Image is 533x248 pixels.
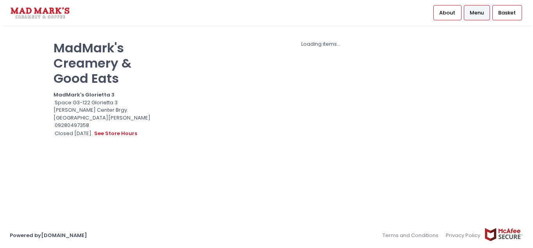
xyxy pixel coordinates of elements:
button: see store hours [94,129,138,138]
a: About [433,5,461,20]
a: Menu [464,5,490,20]
a: Privacy Policy [442,228,485,243]
div: 09280497358 [54,121,153,129]
div: Loading items... [163,40,479,48]
a: Powered by[DOMAIN_NAME] [10,232,87,239]
img: mcafee-secure [484,228,523,241]
img: logo [10,6,70,20]
p: MadMark's Creamery & Good Eats [54,40,153,86]
a: Terms and Conditions [383,228,442,243]
span: Basket [498,9,516,17]
div: Space G3-122 Glorietta 3 [PERSON_NAME] Center Brgy. [GEOGRAPHIC_DATA][PERSON_NAME] [54,99,153,122]
span: Menu [470,9,484,17]
span: About [439,9,455,17]
div: Closed [DATE]. [54,129,153,138]
b: MadMark's Glorietta 3 [54,91,114,98]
